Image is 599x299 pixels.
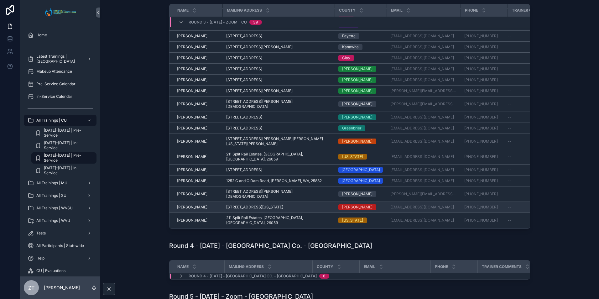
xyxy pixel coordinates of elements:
[177,191,219,197] a: [PERSON_NAME]
[36,94,72,99] span: In-Service Calendar
[342,44,359,50] div: Kanawha
[464,139,498,144] a: [PHONE_NUMBER]
[508,115,553,120] a: --
[464,191,498,197] a: [PHONE_NUMBER]
[226,136,331,146] a: [STREET_ADDRESS][PERSON_NAME][PERSON_NAME][US_STATE][PERSON_NAME]
[341,167,380,173] div: [GEOGRAPHIC_DATA]
[464,88,504,93] a: [PHONE_NUMBER]
[390,66,454,71] a: [EMAIL_ADDRESS][DOMAIN_NAME]
[169,241,372,250] h1: Round 4 - [DATE] - [GEOGRAPHIC_DATA] Co. - [GEOGRAPHIC_DATA]
[24,78,96,90] a: Pre-Service Calendar
[177,88,207,93] span: [PERSON_NAME]
[390,139,457,144] a: [EMAIL_ADDRESS][DOMAIN_NAME]
[338,55,383,61] a: Clay
[44,128,90,138] span: [DATE]-[DATE] | Pre-Service
[464,154,498,159] a: [PHONE_NUMBER]
[177,205,207,210] span: [PERSON_NAME]
[177,45,207,50] span: [PERSON_NAME]
[177,55,219,60] a: [PERSON_NAME]
[464,55,498,60] a: [PHONE_NUMBER]
[508,154,553,159] a: --
[226,77,331,82] a: [STREET_ADDRESS]
[508,55,553,60] a: --
[226,99,331,109] a: [STREET_ADDRESS][PERSON_NAME][DEMOGRAPHIC_DATA]
[464,115,498,120] a: [PHONE_NUMBER]
[338,44,383,50] a: Kanawha
[508,191,553,197] a: --
[28,284,34,291] span: ZT
[20,25,100,276] div: scrollable content
[24,265,96,276] a: CU | Evaluations
[390,218,454,223] a: [EMAIL_ADDRESS][DOMAIN_NAME]
[177,115,207,120] span: [PERSON_NAME]
[390,34,454,39] a: [EMAIL_ADDRESS][DOMAIN_NAME]
[36,218,70,223] span: All Trainings | WVU
[512,8,549,13] span: Trainer Comments
[226,88,293,93] span: [STREET_ADDRESS][PERSON_NAME]
[390,191,457,197] a: [PERSON_NAME][EMAIL_ADDRESS][PERSON_NAME][DOMAIN_NAME]
[342,191,372,197] div: [PERSON_NAME]
[390,178,454,183] a: [EMAIL_ADDRESS][DOMAIN_NAME]
[390,88,457,93] a: [PERSON_NAME][EMAIL_ADDRESS][PERSON_NAME][DOMAIN_NAME]
[390,154,457,159] a: [EMAIL_ADDRESS][DOMAIN_NAME]
[226,115,331,120] a: [STREET_ADDRESS]
[508,126,553,131] a: --
[226,115,262,120] span: [STREET_ADDRESS]
[226,167,331,172] a: [STREET_ADDRESS]
[44,140,90,150] span: [DATE]-[DATE] | In-Service
[177,218,219,223] a: [PERSON_NAME]
[177,126,219,131] a: [PERSON_NAME]
[338,66,383,72] a: [PERSON_NAME]
[342,114,372,120] div: [PERSON_NAME]
[464,34,498,39] a: [PHONE_NUMBER]
[226,66,262,71] span: [STREET_ADDRESS]
[31,152,96,164] a: [DATE]-[DATE] | Pre-Service
[177,8,189,13] span: Name
[464,139,504,144] a: [PHONE_NUMBER]
[390,34,457,39] a: [EMAIL_ADDRESS][DOMAIN_NAME]
[390,45,457,50] a: [EMAIL_ADDRESS][DOMAIN_NAME]
[226,167,262,172] span: [STREET_ADDRESS]
[177,34,207,39] span: [PERSON_NAME]
[226,45,331,50] a: [STREET_ADDRESS][PERSON_NAME]
[24,253,96,264] a: Help
[339,8,356,13] span: County
[177,218,207,223] span: [PERSON_NAME]
[464,218,504,223] a: [PHONE_NUMBER]
[226,88,331,93] a: [STREET_ADDRESS][PERSON_NAME]
[464,45,504,50] a: [PHONE_NUMBER]
[508,126,512,131] span: --
[177,77,207,82] span: [PERSON_NAME]
[508,88,512,93] span: --
[465,8,478,13] span: Phone
[31,140,96,151] a: [DATE]-[DATE] | In-Service
[464,102,504,107] a: [PHONE_NUMBER]
[226,34,331,39] a: [STREET_ADDRESS]
[508,34,553,39] a: --
[390,115,454,120] a: [EMAIL_ADDRESS][DOMAIN_NAME]
[390,55,454,60] a: [EMAIL_ADDRESS][DOMAIN_NAME]
[508,139,553,144] a: --
[226,152,331,162] span: 211 Split Rail Estates, [GEOGRAPHIC_DATA], [GEOGRAPHIC_DATA], 26059
[464,126,504,131] a: [PHONE_NUMBER]
[189,20,247,25] span: Round 3 - [DATE] - Zoom - CU
[177,102,219,107] a: [PERSON_NAME]
[342,218,363,223] div: [US_STATE]
[464,167,504,172] a: [PHONE_NUMBER]
[508,205,553,210] a: --
[177,126,207,131] span: [PERSON_NAME]
[177,88,219,93] a: [PERSON_NAME]
[390,55,457,60] a: [EMAIL_ADDRESS][DOMAIN_NAME]
[508,34,512,39] span: --
[390,167,457,172] a: [EMAIL_ADDRESS][DOMAIN_NAME]
[177,167,207,172] span: [PERSON_NAME]
[338,191,383,197] a: [PERSON_NAME]
[177,154,207,159] span: [PERSON_NAME]
[342,55,350,61] div: Clay
[177,205,219,210] a: [PERSON_NAME]
[177,139,219,144] a: [PERSON_NAME]
[390,102,457,107] a: [PERSON_NAME][EMAIL_ADDRESS][PERSON_NAME][DOMAIN_NAME]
